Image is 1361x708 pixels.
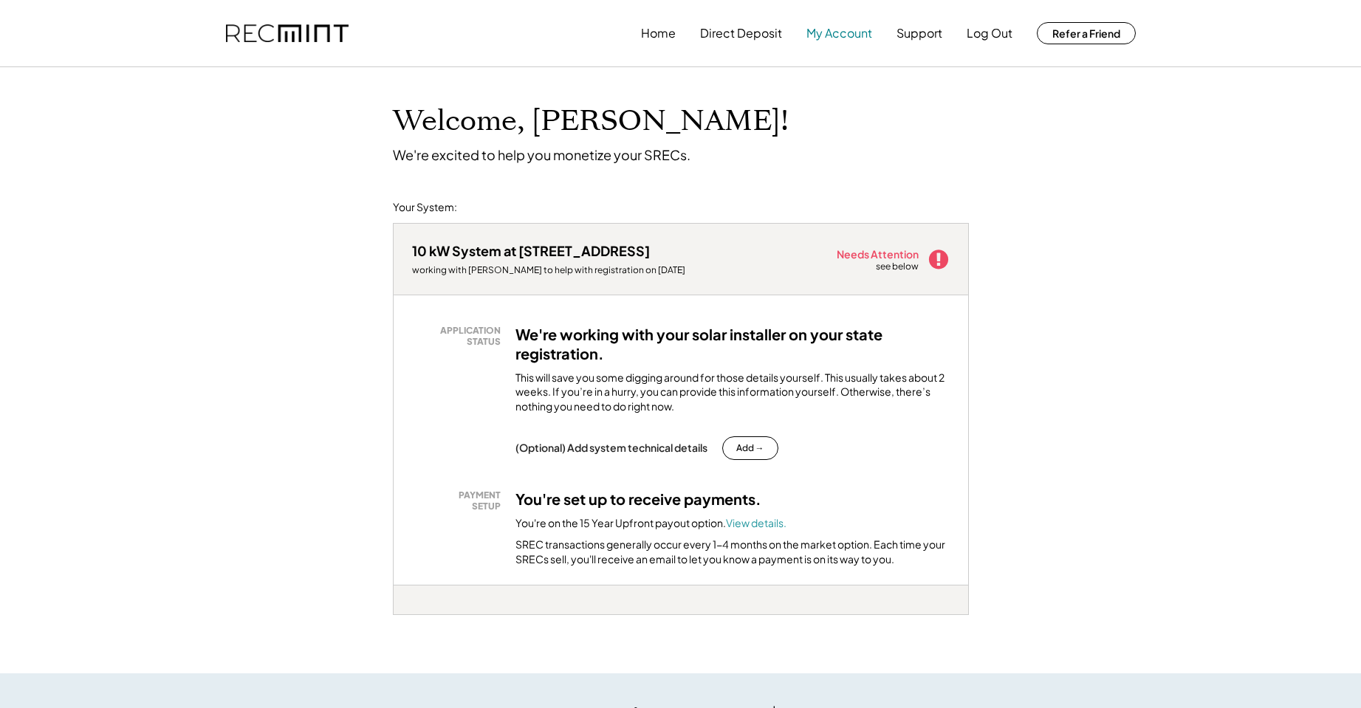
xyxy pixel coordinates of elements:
div: SREC transactions generally occur every 1-4 months on the market option. Each time your SRECs sel... [515,537,950,566]
img: recmint-logotype%403x.png [226,24,349,43]
button: Home [641,18,676,48]
button: My Account [806,18,872,48]
div: working with [PERSON_NAME] to help with registration on [DATE] [412,264,685,276]
div: You're on the 15 Year Upfront payout option. [515,516,786,531]
div: Your System: [393,200,457,215]
a: View details. [726,516,786,529]
div: We're excited to help you monetize your SRECs. [393,146,690,163]
div: see below [876,261,920,273]
div: PAYMENT SETUP [419,489,501,512]
button: Add → [722,436,778,460]
div: delywdiv - VA Distributed [393,615,444,621]
div: This will save you some digging around for those details yourself. This usually takes about 2 wee... [515,371,950,414]
div: (Optional) Add system technical details [515,441,707,454]
button: Log Out [967,18,1012,48]
h1: Welcome, [PERSON_NAME]! [393,104,789,139]
h3: You're set up to receive payments. [515,489,761,509]
button: Support [897,18,942,48]
div: Needs Attention [837,249,920,259]
div: 10 kW System at [STREET_ADDRESS] [412,242,650,259]
div: APPLICATION STATUS [419,325,501,348]
button: Direct Deposit [700,18,782,48]
h3: We're working with your solar installer on your state registration. [515,325,950,363]
button: Refer a Friend [1037,22,1136,44]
